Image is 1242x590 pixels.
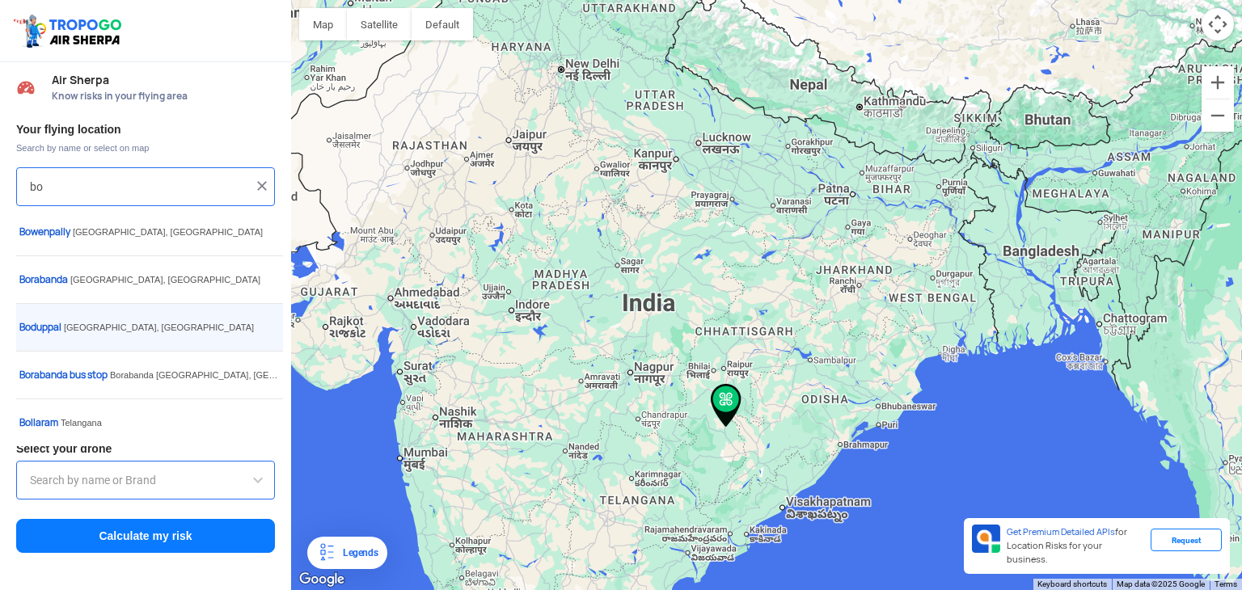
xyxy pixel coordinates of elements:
[30,470,261,490] input: Search by name or Brand
[1202,99,1234,132] button: Zoom out
[16,78,36,97] img: Risk Scores
[30,177,249,196] input: Search your flying location
[347,8,412,40] button: Show satellite imagery
[19,321,31,334] span: Bo
[52,74,275,86] span: Air Sherpa
[16,519,275,553] button: Calculate my risk
[254,178,270,194] img: ic_close.png
[19,369,110,381] span: rabanda bus stop
[972,525,1000,553] img: Premium APIs
[16,141,275,154] span: Search by name or select on map
[295,569,349,590] img: Google
[299,8,347,40] button: Show street map
[19,416,61,429] span: llaram
[295,569,349,590] a: Open this area in Google Maps (opens a new window)
[336,543,378,563] div: Legends
[19,416,31,429] span: Bo
[317,543,336,563] img: Legends
[19,369,31,381] span: Bo
[70,275,260,284] span: [GEOGRAPHIC_DATA], [GEOGRAPHIC_DATA]
[73,227,263,237] span: [GEOGRAPHIC_DATA], [GEOGRAPHIC_DATA]
[1117,579,1205,588] span: Map data ©2025 Google
[52,90,275,103] span: Know risks in your flying area
[12,12,127,49] img: ic_tgdronemaps.svg
[61,418,102,428] span: Telangana
[1007,526,1115,537] span: Get Premium Detailed APIs
[1202,8,1234,40] button: Map camera controls
[19,273,31,286] span: Bo
[1000,525,1151,567] div: for Location Risks for your business.
[110,370,541,380] span: Borabanda [GEOGRAPHIC_DATA], [GEOGRAPHIC_DATA], [GEOGRAPHIC_DATA], [GEOGRAPHIC_DATA]
[19,225,31,238] span: Bo
[1215,579,1237,588] a: Terms
[1202,66,1234,99] button: Zoom in
[16,443,275,454] h3: Select your drone
[64,322,254,332] span: [GEOGRAPHIC_DATA], [GEOGRAPHIC_DATA]
[19,225,73,238] span: wenpally
[16,124,275,135] h3: Your flying location
[19,273,70,286] span: rabanda
[1151,529,1222,551] div: Request
[19,321,64,334] span: duppal
[1037,579,1107,590] button: Keyboard shortcuts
